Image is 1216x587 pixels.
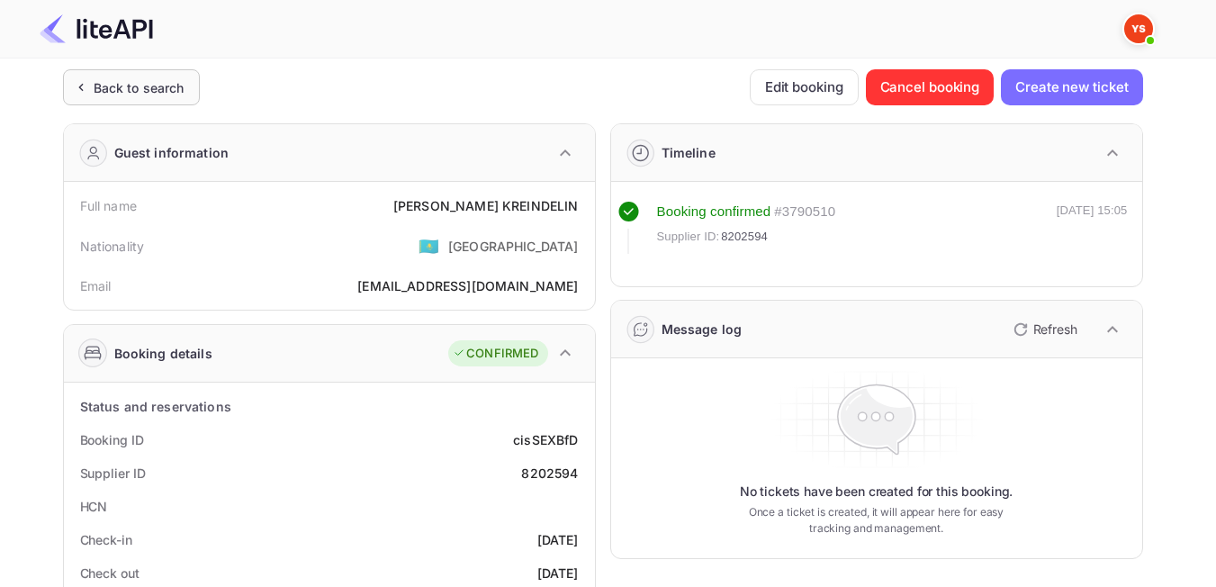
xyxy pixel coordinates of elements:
[1057,202,1128,254] div: [DATE] 15:05
[721,228,768,246] span: 8202594
[657,228,720,246] span: Supplier ID:
[1124,14,1153,43] img: Yandex Support
[740,483,1013,501] p: No tickets have been created for this booking.
[80,237,145,256] div: Nationality
[40,14,153,43] img: LiteAPI Logo
[80,430,144,449] div: Booking ID
[750,69,859,105] button: Edit booking
[357,276,578,295] div: [EMAIL_ADDRESS][DOMAIN_NAME]
[114,143,230,162] div: Guest information
[662,143,716,162] div: Timeline
[80,464,146,483] div: Supplier ID
[537,564,579,582] div: [DATE]
[1033,320,1077,339] p: Refresh
[866,69,995,105] button: Cancel booking
[662,320,743,339] div: Message log
[80,564,140,582] div: Check out
[80,530,132,549] div: Check-in
[419,230,439,262] span: United States
[513,430,578,449] div: cisSEXBfD
[521,464,578,483] div: 8202594
[80,497,108,516] div: HCN
[734,504,1019,537] p: Once a ticket is created, it will appear here for easy tracking and management.
[80,276,112,295] div: Email
[448,237,579,256] div: [GEOGRAPHIC_DATA]
[94,78,185,97] div: Back to search
[80,196,137,215] div: Full name
[453,345,538,363] div: CONFIRMED
[393,196,579,215] div: [PERSON_NAME] KREINDELIN
[774,202,835,222] div: # 3790510
[80,397,231,416] div: Status and reservations
[537,530,579,549] div: [DATE]
[1001,69,1142,105] button: Create new ticket
[657,202,771,222] div: Booking confirmed
[114,344,212,363] div: Booking details
[1003,315,1085,344] button: Refresh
